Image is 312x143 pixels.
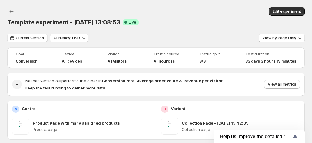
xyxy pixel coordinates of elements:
button: Back [7,7,16,16]
span: 33 days 3 hours 19 minutes [245,59,296,64]
span: Goal [16,52,45,57]
h4: All sources [154,59,175,64]
button: Edit experiment [269,7,305,16]
span: Edit experiment [273,9,301,14]
a: Traffic sourceAll sources [154,51,182,64]
strong: Revenue per visitor [183,78,223,83]
h2: A [15,107,17,112]
span: Neither version outperforms the other in . [25,78,224,83]
a: Traffic split9/91 [199,51,228,64]
span: Help us improve the detailed report for A/B campaigns [220,134,291,139]
span: Device [62,52,91,57]
a: VisitorAll visitors [108,51,136,64]
p: Variant [171,106,185,112]
button: View all metrics [264,80,300,89]
h4: All devices [62,59,82,64]
span: Currency: USD [54,36,80,41]
p: Collection Page - [DATE] 15:42:09 [182,120,249,126]
strong: , [134,78,136,83]
span: Current version [16,36,44,41]
span: Template experiment - [DATE] 13:08:53 [7,19,120,26]
button: View by:Page Only [259,34,305,42]
img: Collection Page - Jun 26, 15:42:09 [161,118,178,135]
h2: B [164,107,166,112]
button: Current version [7,34,48,42]
span: Traffic split [199,52,228,57]
span: Conversion [16,59,38,64]
button: Currency: USD [50,34,88,42]
button: Show survey - Help us improve the detailed report for A/B campaigns [220,133,299,140]
img: Product Page with many assigned products [12,118,29,135]
span: Keep the test running to gather more data. [25,86,106,90]
a: GoalConversion [16,51,45,64]
strong: Average order value [137,78,178,83]
a: DeviceAll devices [62,51,91,64]
p: Collection page [182,127,300,132]
p: Product Page with many assigned products [33,120,120,126]
span: 9/91 [199,59,207,64]
p: Control [22,106,37,112]
strong: Conversion rate [102,78,134,83]
span: View all metrics [268,82,296,87]
span: View by: Page Only [262,36,296,41]
h4: All visitors [108,59,127,64]
p: Product page [33,127,151,132]
span: Test duration [245,52,296,57]
h2: - [16,81,18,87]
span: Visitor [108,52,136,57]
strong: & [179,78,182,83]
span: Traffic source [154,52,182,57]
span: Live [129,20,136,25]
a: Test duration33 days 3 hours 19 minutes [245,51,296,64]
